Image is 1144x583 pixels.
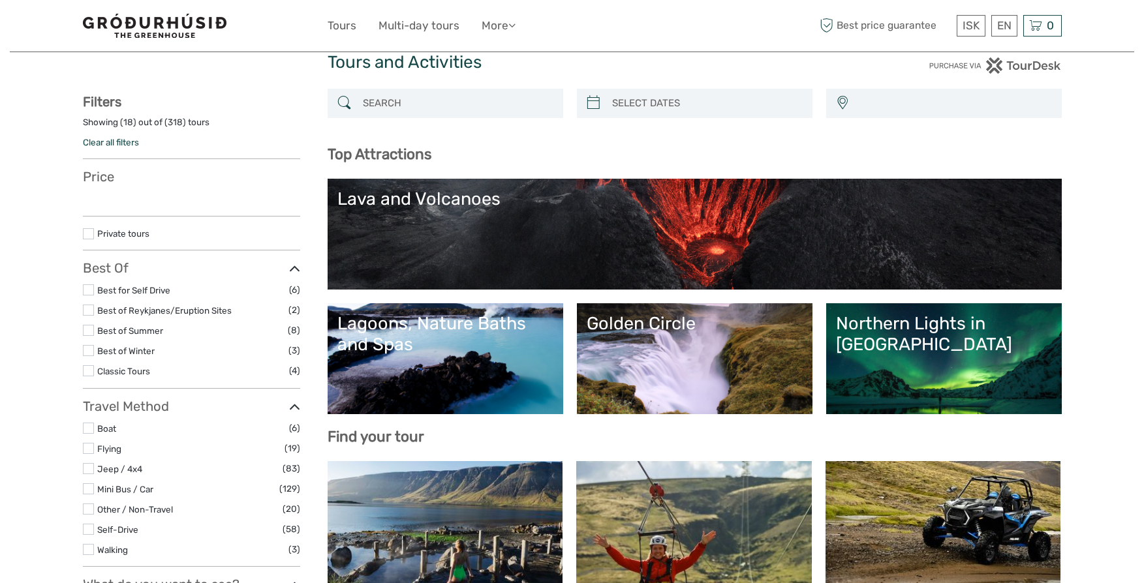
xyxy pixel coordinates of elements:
span: Best price guarantee [817,15,953,37]
img: 1578-341a38b5-ce05-4595-9f3d-b8aa3718a0b3_logo_small.jpg [83,14,226,38]
a: Best for Self Drive [97,285,170,295]
h3: Travel Method [83,398,300,414]
a: Jeep / 4x4 [97,464,142,474]
span: (3) [288,343,300,358]
a: Self-Drive [97,524,138,535]
div: Lagoons, Nature Baths and Spas [337,313,553,355]
input: SELECT DATES [607,92,806,115]
a: More [482,16,516,35]
span: (129) [279,481,300,496]
b: Top Attractions [328,145,431,163]
span: (20) [283,501,300,516]
a: Classic Tours [97,366,150,376]
a: Clear all filters [83,137,139,147]
a: Lagoons, Nature Baths and Spas [337,313,553,404]
span: (58) [283,522,300,537]
a: Tours [328,16,356,35]
div: Showing ( ) out of ( ) tours [83,116,300,136]
b: Find your tour [328,428,424,445]
img: PurchaseViaTourDesk.png [929,57,1061,74]
a: Multi-day tours [379,16,459,35]
div: Golden Circle [587,313,803,334]
span: (2) [288,303,300,318]
a: Northern Lights in [GEOGRAPHIC_DATA] [836,313,1052,404]
span: (19) [285,441,300,456]
span: (4) [289,363,300,378]
div: EN [991,15,1017,37]
a: Best of Reykjanes/Eruption Sites [97,305,232,316]
span: 0 [1045,19,1056,32]
span: (6) [289,282,300,297]
a: Mini Bus / Car [97,484,153,494]
a: Other / Non-Travel [97,504,173,515]
h3: Best Of [83,260,300,276]
span: ISK [963,19,980,32]
span: (83) [283,461,300,476]
a: Golden Circle [587,313,803,404]
label: 318 [168,116,183,128]
span: (6) [289,421,300,436]
a: Best of Summer [97,325,163,336]
a: Flying [97,443,121,454]
a: Lava and Volcanoes [337,188,1052,280]
a: Private tours [97,228,149,239]
label: 18 [123,116,133,128]
a: Walking [97,545,128,555]
div: Northern Lights in [GEOGRAPHIC_DATA] [836,313,1052,355]
a: Boat [97,423,116,434]
span: (3) [288,542,300,557]
a: Best of Winter [97,346,155,356]
h3: Price [83,169,300,185]
span: (8) [288,323,300,338]
div: Lava and Volcanoes [337,188,1052,209]
strong: Filters [83,94,121,110]
input: SEARCH [358,92,557,115]
h1: Tours and Activities [328,52,817,73]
